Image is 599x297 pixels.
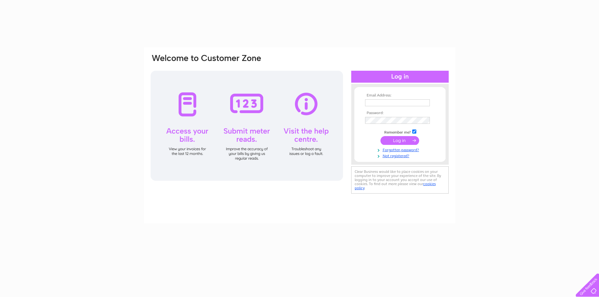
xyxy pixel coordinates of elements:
[363,93,436,98] th: Email Address:
[380,136,419,145] input: Submit
[351,166,449,194] div: Clear Business would like to place cookies on your computer to improve your experience of the sit...
[365,146,436,152] a: Forgotten password?
[363,129,436,135] td: Remember me?
[365,152,436,158] a: Not registered?
[363,111,436,115] th: Password:
[355,182,436,190] a: cookies policy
